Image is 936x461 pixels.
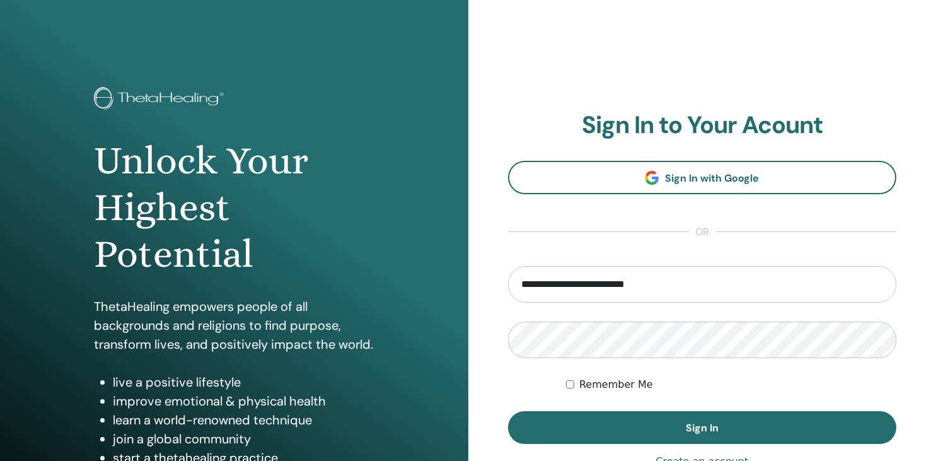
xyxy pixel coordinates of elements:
[113,411,374,429] li: learn a world-renowned technique
[113,429,374,448] li: join a global community
[686,421,719,435] span: Sign In
[94,297,374,354] p: ThetaHealing empowers people of all backgrounds and religions to find purpose, transform lives, a...
[689,225,715,240] span: or
[113,392,374,411] li: improve emotional & physical health
[665,172,759,185] span: Sign In with Google
[94,137,374,278] h1: Unlock Your Highest Potential
[508,411,897,444] button: Sign In
[113,373,374,392] li: live a positive lifestyle
[579,377,653,392] label: Remember Me
[508,161,897,194] a: Sign In with Google
[508,111,897,140] h2: Sign In to Your Acount
[566,377,896,392] div: Keep me authenticated indefinitely or until I manually logout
